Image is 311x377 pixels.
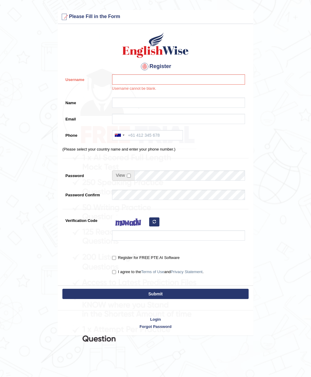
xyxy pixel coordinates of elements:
[58,316,253,322] a: Login
[62,215,109,223] label: Verification Code
[127,174,131,178] input: Show/Hide Password
[121,32,190,59] img: Logo of English Wise create a new account for intelligent practice with AI
[58,324,253,329] a: Forgot Password
[112,130,126,140] div: Australia: +61
[62,62,249,71] h4: Register
[112,255,180,261] label: Register for FREE PTE AI Software
[112,130,183,140] input: +61 412 345 678
[112,256,116,260] input: Register for FREE PTE AI Software
[62,130,109,138] label: Phone
[62,170,109,179] label: Password
[112,270,116,274] input: I agree to theTerms of UseandPrivacy Statement.
[59,12,252,22] h3: Please Fill in the Form
[141,270,164,274] a: Terms of Use
[62,74,109,83] label: Username
[171,270,203,274] a: Privacy Statement
[112,269,204,275] label: I agree to the and .
[62,98,109,106] label: Name
[62,289,249,299] button: Submit
[62,114,109,122] label: Email
[62,190,109,198] label: Password Confirm
[62,146,249,152] p: (Please select your country name and enter your phone number.)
